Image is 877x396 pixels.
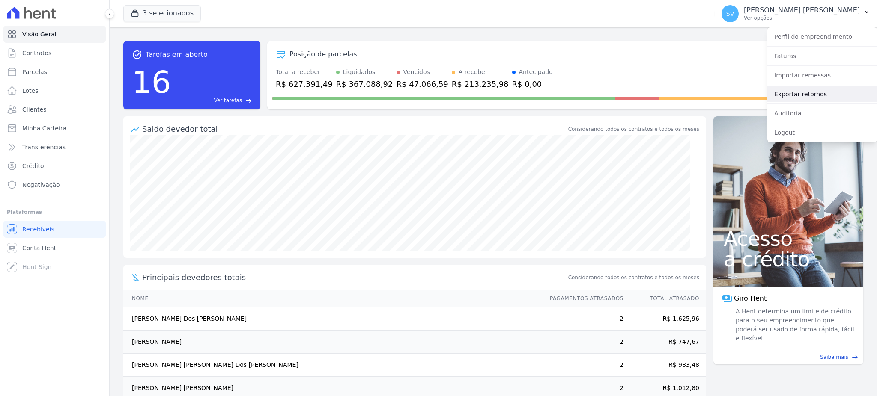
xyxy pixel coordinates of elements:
[3,221,106,238] a: Recebíveis
[123,307,542,331] td: [PERSON_NAME] Dos [PERSON_NAME]
[22,244,56,252] span: Conta Hent
[820,353,848,361] span: Saiba mais
[767,106,877,121] a: Auditoria
[276,78,333,90] div: R$ 627.391,49
[542,331,624,354] td: 2
[343,68,376,77] div: Liquidados
[123,331,542,354] td: [PERSON_NAME]
[245,98,252,104] span: east
[767,48,877,64] a: Faturas
[403,68,430,77] div: Vencidos
[336,78,393,90] div: R$ 367.088,92
[734,293,767,304] span: Giro Hent
[624,307,706,331] td: R$ 1.625,96
[624,354,706,377] td: R$ 983,48
[726,11,734,17] span: SV
[22,30,57,38] span: Visão Geral
[715,2,877,26] button: SV [PERSON_NAME] [PERSON_NAME] Ver opções
[512,78,553,90] div: R$ 0,00
[22,143,66,151] span: Transferências
[132,60,171,104] div: 16
[719,353,858,361] a: Saiba mais east
[22,68,47,76] span: Parcelas
[22,86,39,95] span: Lotes
[123,354,542,377] td: [PERSON_NAME] [PERSON_NAME] Dos [PERSON_NAME]
[214,97,242,104] span: Ver tarefas
[3,157,106,174] a: Crédito
[22,225,54,233] span: Recebíveis
[452,78,509,90] div: R$ 213.235,98
[744,6,860,15] p: [PERSON_NAME] [PERSON_NAME]
[744,15,860,21] p: Ver opções
[459,68,488,77] div: A receber
[7,207,102,217] div: Plataformas
[3,101,106,118] a: Clientes
[3,44,106,62] a: Contratos
[289,49,357,59] div: Posição de parcelas
[724,228,853,249] span: Acesso
[734,307,855,343] span: A Hent determina um limite de crédito para o seu empreendimento que poderá ser usado de forma ráp...
[22,124,66,133] span: Minha Carteira
[3,120,106,137] a: Minha Carteira
[175,97,252,104] a: Ver tarefas east
[542,307,624,331] td: 2
[276,68,333,77] div: Total a receber
[397,78,448,90] div: R$ 47.066,59
[3,63,106,80] a: Parcelas
[767,29,877,44] a: Perfil do empreendimento
[542,354,624,377] td: 2
[3,26,106,43] a: Visão Geral
[22,105,46,114] span: Clientes
[142,272,567,283] span: Principais devedores totais
[3,82,106,99] a: Lotes
[3,139,106,156] a: Transferências
[123,5,201,21] button: 3 selecionados
[519,68,553,77] div: Antecipado
[123,290,542,307] th: Nome
[624,290,706,307] th: Total Atrasado
[624,331,706,354] td: R$ 747,67
[767,86,877,102] a: Exportar retornos
[22,162,44,170] span: Crédito
[142,123,567,135] div: Saldo devedor total
[3,176,106,193] a: Negativação
[767,68,877,83] a: Importar remessas
[132,50,142,60] span: task_alt
[852,354,858,361] span: east
[22,49,51,57] span: Contratos
[146,50,208,60] span: Tarefas em aberto
[568,125,699,133] div: Considerando todos os contratos e todos os meses
[767,125,877,140] a: Logout
[542,290,624,307] th: Pagamentos Atrasados
[3,239,106,257] a: Conta Hent
[724,249,853,269] span: a crédito
[568,274,699,281] span: Considerando todos os contratos e todos os meses
[22,180,60,189] span: Negativação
